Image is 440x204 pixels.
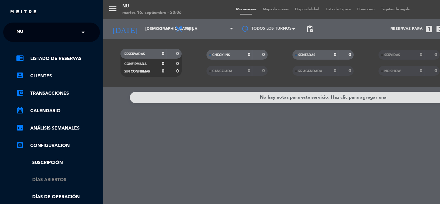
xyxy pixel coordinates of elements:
i: calendar_month [16,106,24,114]
a: Suscripción [16,159,100,167]
i: chrome_reader_mode [16,54,24,62]
i: account_box [16,72,24,79]
a: assessmentANÁLISIS SEMANALES [16,124,100,132]
i: settings_applications [16,141,24,149]
i: assessment [16,124,24,131]
a: Días abiertos [16,176,100,184]
a: chrome_reader_modeListado de Reservas [16,55,100,63]
img: MEITRE [10,10,37,15]
span: Nu [16,25,23,39]
a: account_balance_walletTransacciones [16,90,100,97]
a: account_boxClientes [16,72,100,80]
a: calendar_monthCalendario [16,107,100,115]
a: Configuración [16,142,100,150]
i: account_balance_wallet [16,89,24,97]
a: Días de Operación [16,193,100,201]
